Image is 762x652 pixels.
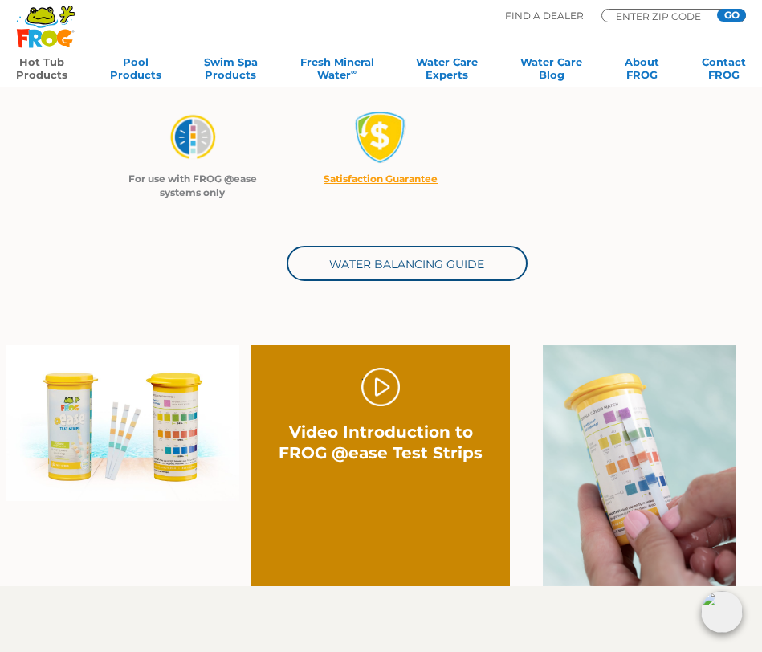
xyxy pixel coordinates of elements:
img: openIcon [701,591,743,633]
input: GO [717,9,746,22]
a: PoolProducts [110,55,161,88]
a: Water CareBlog [520,55,582,88]
sup: ∞ [351,67,357,76]
input: Zip Code Form [614,12,711,20]
h2: Video Introduction to FROG @ease Test Strips [278,422,485,463]
a: ContactFROG [702,55,746,88]
a: Fresh MineralWater∞ [300,55,374,88]
a: Satisfaction Guarantee [324,173,438,185]
img: TestStripPoolside [6,345,240,502]
a: Water Balancing Guide [287,246,528,281]
img: @easeTESTstrips [543,345,736,586]
a: Hot TubProducts [16,55,67,88]
img: Untitled design (79) [165,108,221,165]
a: Water CareExperts [416,55,478,88]
img: Satisfaction Guarantee Icon [352,108,409,167]
a: Swim SpaProducts [204,55,258,88]
a: AboutFROG [625,55,659,88]
a: Play Video [361,368,400,406]
p: Find A Dealer [505,9,584,23]
p: For use with FROG @ease systems only [119,172,267,199]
